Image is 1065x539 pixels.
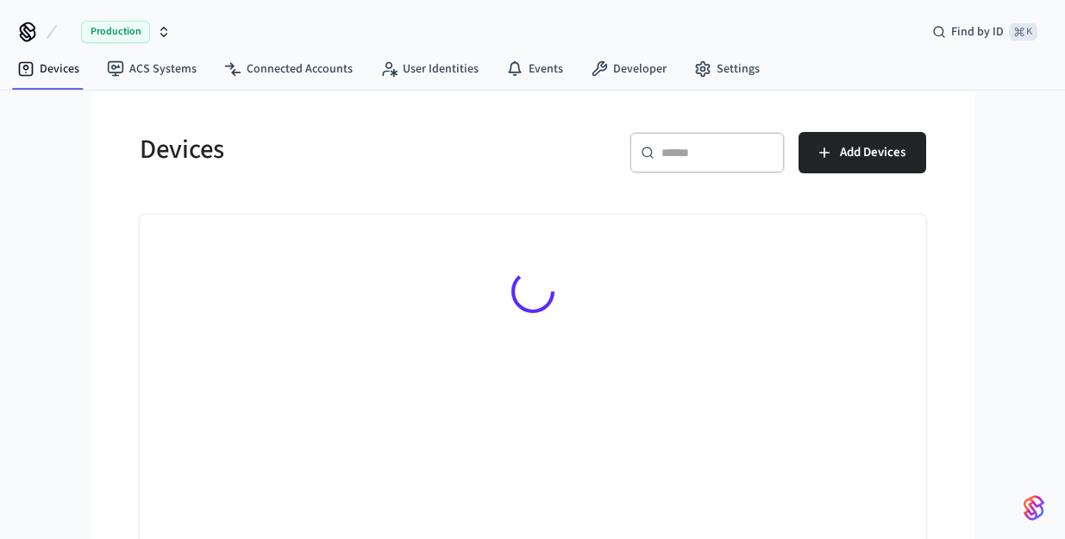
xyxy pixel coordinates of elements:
[918,16,1051,47] div: Find by ID⌘ K
[1024,494,1044,522] img: SeamLogoGradient.69752ec5.svg
[3,53,93,85] a: Devices
[840,141,905,164] span: Add Devices
[81,21,150,43] span: Production
[1009,23,1037,41] span: ⌘ K
[680,53,774,85] a: Settings
[93,53,210,85] a: ACS Systems
[492,53,577,85] a: Events
[210,53,366,85] a: Connected Accounts
[799,132,926,173] button: Add Devices
[366,53,492,85] a: User Identities
[140,132,523,167] h5: Devices
[951,23,1004,41] span: Find by ID
[577,53,680,85] a: Developer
